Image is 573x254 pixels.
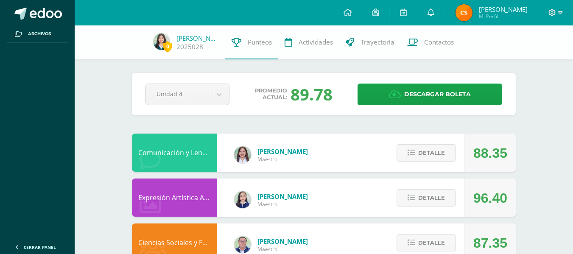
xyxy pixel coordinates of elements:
[234,191,251,208] img: 360951c6672e02766e5b7d72674f168c.png
[278,25,339,59] a: Actividades
[257,237,308,246] span: [PERSON_NAME]
[339,25,401,59] a: Trayectoria
[176,34,219,42] a: [PERSON_NAME]
[479,5,528,14] span: [PERSON_NAME]
[234,236,251,253] img: c1c1b07ef08c5b34f56a5eb7b3c08b85.png
[479,13,528,20] span: Mi Perfil
[28,31,51,37] span: Archivos
[257,192,308,201] span: [PERSON_NAME]
[473,179,507,217] div: 96.40
[401,25,460,59] a: Contactos
[291,83,333,105] div: 89.78
[176,42,203,51] a: 2025028
[418,190,445,206] span: Detalle
[456,4,472,21] img: 236f60812479887bd343fffca26c79af.png
[132,134,217,172] div: Comunicación y Lenguaje, Inglés
[153,33,170,50] img: d9abd7a04bca839026e8d591fa2944fe.png
[397,189,456,207] button: Detalle
[157,84,198,104] span: Unidad 4
[358,84,502,105] a: Descargar boleta
[132,179,217,217] div: Expresión Artística ARTES PLÁSTICAS
[7,25,68,43] a: Archivos
[257,156,308,163] span: Maestro
[225,25,278,59] a: Punteos
[397,144,456,162] button: Detalle
[146,84,229,105] a: Unidad 4
[299,38,333,47] span: Actividades
[24,244,56,250] span: Cerrar panel
[257,147,308,156] span: [PERSON_NAME]
[361,38,394,47] span: Trayectoria
[234,146,251,163] img: acecb51a315cac2de2e3deefdb732c9f.png
[418,235,445,251] span: Detalle
[418,145,445,161] span: Detalle
[257,201,308,208] span: Maestro
[397,234,456,251] button: Detalle
[248,38,272,47] span: Punteos
[255,87,287,101] span: Promedio actual:
[473,134,507,172] div: 88.35
[257,246,308,253] span: Maestro
[404,84,471,105] span: Descargar boleta
[424,38,454,47] span: Contactos
[163,41,172,52] span: 0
